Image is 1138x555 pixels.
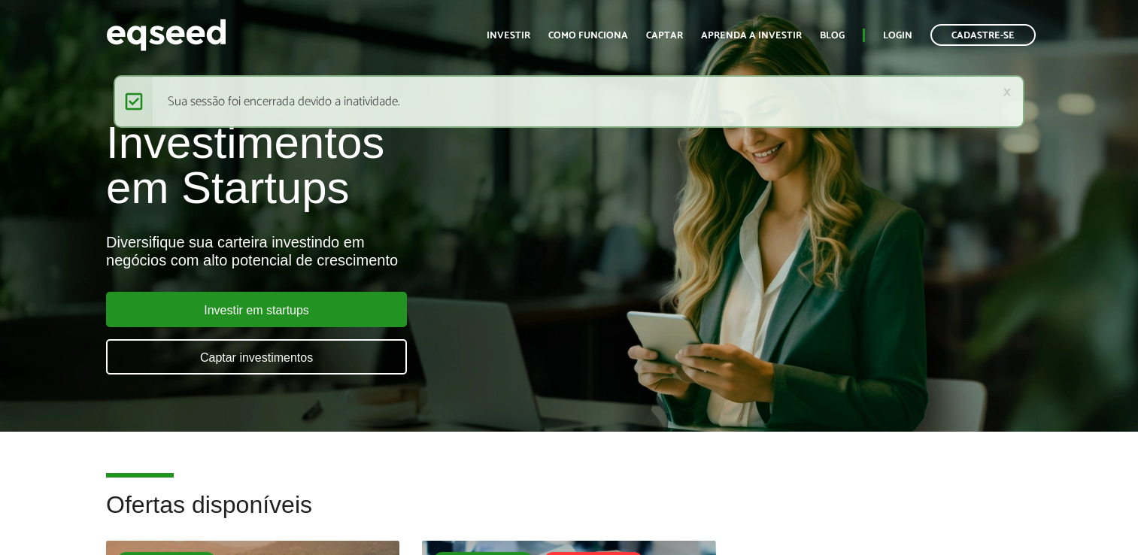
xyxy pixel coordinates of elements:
div: Diversifique sua carteira investindo em negócios com alto potencial de crescimento [106,233,653,269]
div: Sua sessão foi encerrada devido a inatividade. [114,75,1024,128]
a: Captar investimentos [106,339,407,375]
a: Como funciona [548,31,628,41]
img: EqSeed [106,15,226,55]
a: Captar [646,31,683,41]
a: Aprenda a investir [701,31,802,41]
a: × [1003,84,1012,100]
a: Investir em startups [106,292,407,327]
a: Blog [820,31,845,41]
a: Login [883,31,912,41]
h1: Investimentos em Startups [106,120,653,211]
a: Investir [487,31,530,41]
a: Cadastre-se [930,24,1036,46]
h2: Ofertas disponíveis [106,492,1032,541]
